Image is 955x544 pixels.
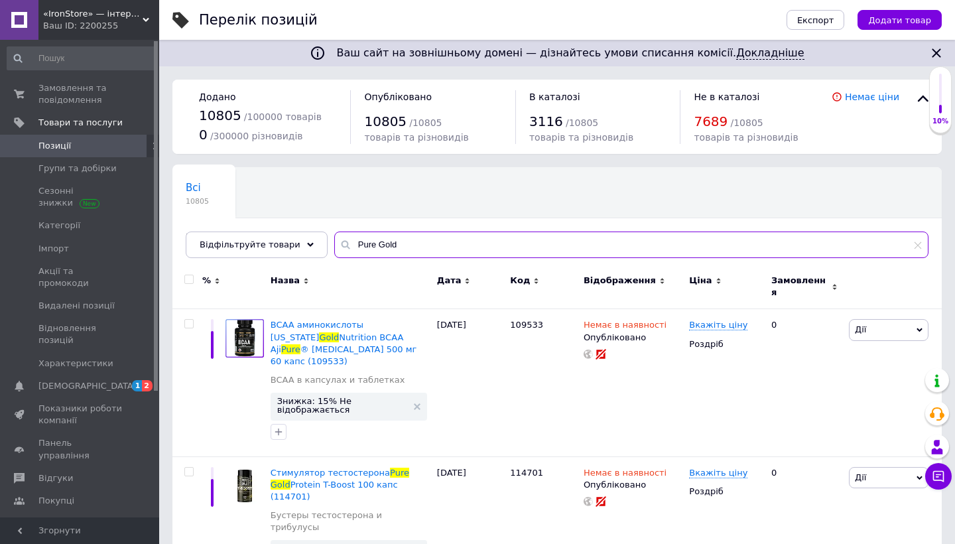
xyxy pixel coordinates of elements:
[510,320,543,330] span: 109533
[787,10,845,30] button: Експорт
[38,472,73,484] span: Відгуки
[409,117,442,128] span: / 10805
[855,324,866,334] span: Дії
[566,117,598,128] span: / 10805
[364,113,407,129] span: 10805
[200,239,300,249] span: Відфільтруйте товари
[225,319,264,358] img: BCAA аминокислоты California Gold Nutrition BCAA AjiPure® Branched Chain Amino Acids 500 мг 60 ка...
[199,13,318,27] div: Перелік позицій
[38,300,115,312] span: Видалені позиції
[38,322,123,346] span: Відновлення позицій
[689,486,760,498] div: Роздріб
[38,265,123,289] span: Акції та промокоди
[210,131,303,141] span: / 300000 різновидів
[43,8,143,20] span: «IronStore» — інтернет-магазин спортивного харчування
[689,338,760,350] div: Роздріб
[38,163,117,174] span: Групи та добірки
[529,92,580,102] span: В каталозі
[584,320,667,334] span: Немає в наявності
[529,132,633,143] span: товарів та різновидів
[858,10,942,30] button: Додати товар
[281,344,300,354] span: Pure
[510,468,543,478] span: 114701
[142,380,153,391] span: 2
[271,332,404,354] span: Nutrition BCAA Aji
[319,332,339,342] span: Gold
[797,15,834,25] span: Експорт
[38,220,80,232] span: Категорії
[186,232,247,244] span: В наявності
[244,111,322,122] span: / 100000 товарів
[730,117,763,128] span: / 10805
[38,243,69,255] span: Імпорт
[38,117,123,129] span: Товари та послуги
[868,15,931,25] span: Додати товар
[845,92,899,102] a: Немає ціни
[510,275,530,287] span: Код
[336,46,804,60] span: Ваш сайт на зовнішньому домені — дізнайтесь умови списання комісії.
[584,275,656,287] span: Відображення
[763,309,846,456] div: 0
[38,82,123,106] span: Замовлення та повідомлення
[132,380,143,391] span: 1
[928,45,944,61] svg: Закрити
[689,320,747,330] span: Вкажіть ціну
[38,495,74,507] span: Покупці
[271,320,363,342] span: BCAA аминокислоты [US_STATE]
[43,20,159,32] div: Ваш ID: 2200255
[694,132,798,143] span: товарів та різновидів
[390,468,409,478] span: Pure
[271,480,398,502] span: Protein T-Boost 100 капс (114701)
[434,309,507,456] div: [DATE]
[584,479,682,491] div: Опубліковано
[694,92,759,102] span: Не в каталозі
[277,397,407,414] span: Знижка: 15% Не відображається
[199,92,235,102] span: Додано
[271,320,417,366] a: BCAA аминокислоты [US_STATE]GoldNutrition BCAA AjiPure® [MEDICAL_DATA] 500 мг 60 капс (109533)
[271,344,417,366] span: ® [MEDICAL_DATA] 500 мг 60 капс (109533)
[271,468,390,478] span: Стимулятор тестостерона
[689,275,712,287] span: Ціна
[771,275,828,299] span: Замовлення
[38,380,137,392] span: [DEMOGRAPHIC_DATA]
[38,437,123,461] span: Панель управління
[271,468,409,502] a: Стимулятор тестостеронаPureGoldProtein T-Boost 100 капс (114701)
[38,185,123,209] span: Сезонні знижки
[271,510,430,533] a: Бустеры тестостерона и трибулусы
[225,467,264,506] img: Стимулятор тестостерона Pure Gold Protein T-Boost 100 капс (114701)
[271,480,290,490] span: Gold
[930,117,951,126] div: 10%
[202,275,211,287] span: %
[437,275,462,287] span: Дата
[38,403,123,427] span: Показники роботи компанії
[689,468,747,478] span: Вкажіть ціну
[584,332,682,344] div: Опубліковано
[199,127,208,143] span: 0
[529,113,563,129] span: 3116
[334,232,928,258] input: Пошук по назві позиції, артикулу і пошуковим запитам
[584,468,667,482] span: Немає в наявності
[736,46,804,60] a: Докладніше
[925,463,952,490] button: Чат з покупцем
[199,107,241,123] span: 10805
[38,140,71,152] span: Позиції
[855,472,866,482] span: Дії
[186,196,209,206] span: 10805
[186,182,201,194] span: Всі
[694,113,728,129] span: 7689
[38,358,113,370] span: Характеристики
[7,46,157,70] input: Пошук
[364,92,432,102] span: Опубліковано
[364,132,468,143] span: товарів та різновидів
[271,275,300,287] span: Назва
[271,374,405,386] a: BCAA в капсулах и таблетках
